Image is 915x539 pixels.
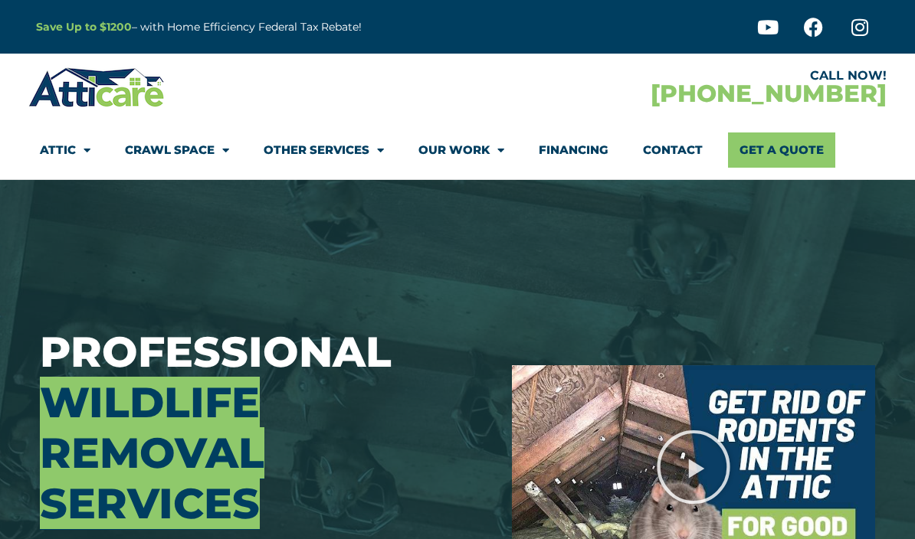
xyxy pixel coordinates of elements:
a: Financing [539,132,608,168]
div: CALL NOW! [457,70,887,82]
a: Attic [40,132,90,168]
a: Get A Quote [728,132,835,168]
p: – with Home Efficiency Federal Tax Rebate! [36,18,533,36]
a: Contact [643,132,703,168]
a: Other Services [264,132,384,168]
div: Play Video [655,429,732,505]
a: Crawl Space [125,132,229,168]
a: Our Work [418,132,504,168]
a: Save Up to $1200 [36,20,132,34]
nav: Menu [40,132,875,168]
span: Wildlife Removal Services [40,377,264,529]
h3: Professional [40,327,489,529]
